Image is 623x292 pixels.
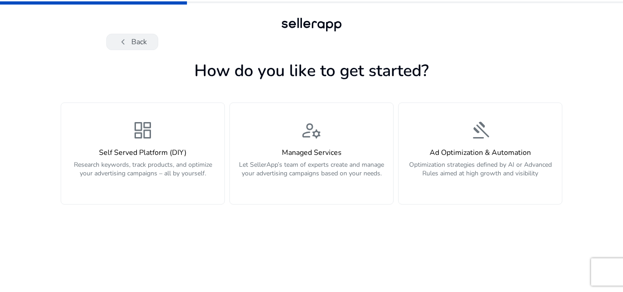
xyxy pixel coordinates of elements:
[67,160,219,188] p: Research keywords, track products, and optimize your advertising campaigns – all by yourself.
[106,34,158,50] button: chevron_leftBack
[132,119,154,141] span: dashboard
[404,149,556,157] h4: Ad Optimization & Automation
[404,160,556,188] p: Optimization strategies defined by AI or Advanced Rules aimed at high growth and visibility
[469,119,491,141] span: gavel
[67,149,219,157] h4: Self Served Platform (DIY)
[301,119,322,141] span: manage_accounts
[61,61,562,81] h1: How do you like to get started?
[229,102,394,205] button: manage_accountsManaged ServicesLet SellerApp’s team of experts create and manage your advertising...
[398,102,562,205] button: gavelAd Optimization & AutomationOptimization strategies defined by AI or Advanced Rules aimed at...
[235,160,388,188] p: Let SellerApp’s team of experts create and manage your advertising campaigns based on your needs.
[235,149,388,157] h4: Managed Services
[61,102,225,205] button: dashboardSelf Served Platform (DIY)Research keywords, track products, and optimize your advertisi...
[118,36,129,47] span: chevron_left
